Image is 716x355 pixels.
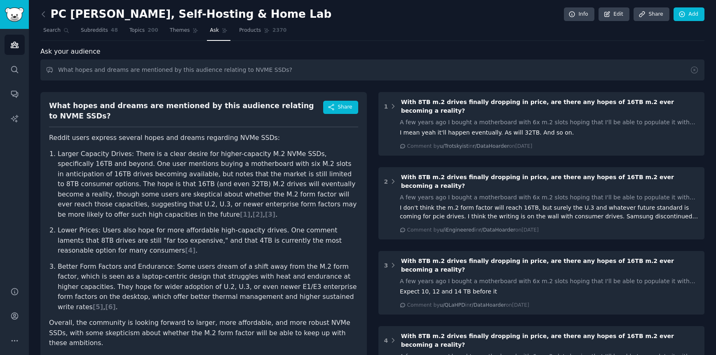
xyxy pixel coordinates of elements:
[40,47,101,57] span: Ask your audience
[401,174,674,189] span: With 8TB m.2 drives finally dropping in price, are there any hopes of 16TB m.2 ever becoming a re...
[479,227,516,233] span: r/DataHoarder
[407,302,529,309] div: Comment by in on [DATE]
[127,24,161,41] a: Topics200
[49,318,358,348] p: Overall, the community is looking forward to larger, more affordable, and more robust NVMe SSDs, ...
[384,102,388,111] div: 1
[407,143,533,150] div: Comment by in on [DATE]
[564,7,594,21] a: Info
[401,333,674,348] span: With 8TB m.2 drives finally dropping in price, are there any hopes of 16TB m.2 ever becoming a re...
[401,99,674,114] span: With 8TB m.2 drives finally dropping in price, are there any hopes of 16TB m.2 ever becoming a re...
[473,143,509,149] span: r/DataHoarder
[400,204,699,221] div: I don't think the m.2 form factor will reach 16TB, but surely the U.3 and whatever future standar...
[105,303,115,311] span: [ 6 ]
[185,246,195,254] span: [ 4 ]
[384,261,388,270] div: 3
[81,27,108,34] span: Subreddits
[400,193,699,202] div: A few years ago I bought a motherboard with 6x m.2 slots hoping that I'll be able to populate it ...
[272,27,286,34] span: 2370
[400,287,699,296] div: Expect 10, 12 and 14 TB before it
[384,177,388,186] div: 2
[439,143,468,149] span: u/Trotskyist
[58,225,358,256] p: Lower Prices: Users also hope for more affordable high-capacity drives. One comment laments that ...
[207,24,230,41] a: Ask
[170,27,190,34] span: Themes
[240,211,250,218] span: [ 1 ]
[384,336,388,345] div: 4
[323,101,358,114] button: Share
[111,27,118,34] span: 48
[674,7,704,21] a: Add
[236,24,289,41] a: Products2370
[439,302,465,308] span: u/QLaHPD
[58,149,358,220] p: Larger Capacity Drives: There is a clear desire for higher-capacity M.2 NVMe SSDs, specifically 1...
[338,104,352,111] span: Share
[470,302,506,308] span: r/DataHoarder
[400,277,699,286] div: A few years ago I bought a motherboard with 6x m.2 slots hoping that I'll be able to populate it ...
[265,211,275,218] span: [ 3 ]
[40,59,704,80] input: Ask this audience a question...
[210,27,219,34] span: Ask
[40,24,72,41] a: Search
[5,7,24,22] img: GummySearch logo
[401,258,674,273] span: With 8TB m.2 drives finally dropping in price, are there any hopes of 16TB m.2 ever becoming a re...
[634,7,669,21] a: Share
[400,118,699,127] div: A few years ago I bought a motherboard with 6x m.2 slots hoping that I'll be able to populate it ...
[400,128,699,137] div: I mean yeah it'll happen eventually. As will 32TB. And so on.
[49,101,323,121] div: What hopes and dreams are mentioned by this audience relating to NVME SSDs?
[148,27,158,34] span: 200
[239,27,261,34] span: Products
[93,303,103,311] span: [ 5 ]
[58,262,358,312] p: Better Form Factors and Endurance: Some users dream of a shift away from the M.2 form factor, whi...
[599,7,629,21] a: Edit
[49,133,358,143] p: Reddit users express several hopes and dreams regarding NVMe SSDs:
[78,24,121,41] a: Subreddits48
[129,27,145,34] span: Topics
[40,8,331,21] h2: PC [PERSON_NAME], Self-Hosting & Home Lab
[439,227,474,233] span: u/iEngineered
[252,211,263,218] span: [ 2 ]
[167,24,202,41] a: Themes
[43,27,61,34] span: Search
[407,227,539,234] div: Comment by in on [DATE]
